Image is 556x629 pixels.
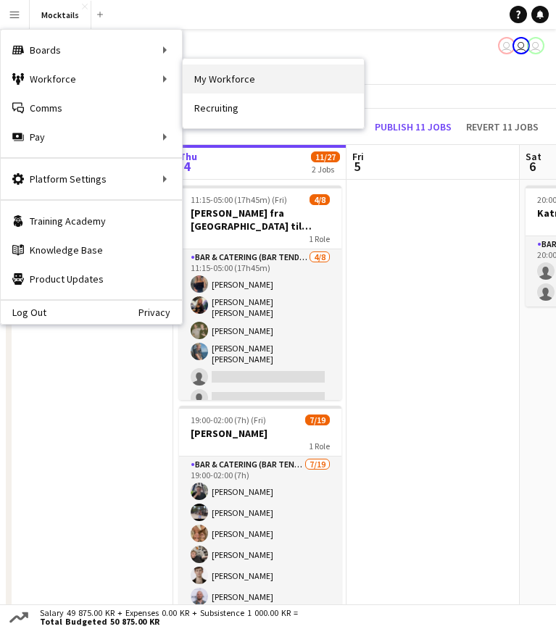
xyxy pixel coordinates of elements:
[183,64,364,93] a: My Workforce
[179,207,341,233] h3: [PERSON_NAME] fra [GEOGRAPHIC_DATA] til [GEOGRAPHIC_DATA]
[179,186,341,400] app-job-card: 11:15-05:00 (17h45m) (Fri)4/8[PERSON_NAME] fra [GEOGRAPHIC_DATA] til [GEOGRAPHIC_DATA]1 RoleBar &...
[309,441,330,451] span: 1 Role
[1,164,182,193] div: Platform Settings
[179,427,341,440] h3: [PERSON_NAME]
[179,249,341,454] app-card-role: Bar & Catering (Bar Tender)4/811:15-05:00 (17h45m)[PERSON_NAME][PERSON_NAME] [PERSON_NAME] [PERSO...
[138,307,182,318] a: Privacy
[1,64,182,93] div: Workforce
[526,150,542,163] span: Sat
[1,236,182,264] a: Knowledge Base
[191,194,287,205] span: 11:15-05:00 (17h45m) (Fri)
[179,150,197,163] span: Thu
[31,609,301,626] div: Salary 49 875.00 KR + Expenses 0.00 KR + Subsistence 1 000.00 KR =
[350,158,364,175] span: 5
[312,164,339,175] div: 2 Jobs
[311,151,340,162] span: 11/27
[1,307,46,318] a: Log Out
[177,158,197,175] span: 4
[179,406,341,620] app-job-card: 19:00-02:00 (7h) (Fri)7/19[PERSON_NAME]1 RoleBar & Catering (Bar Tender)7/1919:00-02:00 (7h)[PERS...
[1,93,182,122] a: Comms
[1,264,182,293] a: Product Updates
[1,122,182,151] div: Pay
[369,119,457,135] button: Publish 11 jobs
[305,415,330,425] span: 7/19
[527,37,544,54] app-user-avatar: Hektor Pantas
[183,93,364,122] a: Recruiting
[40,617,298,626] span: Total Budgeted 50 875.00 KR
[498,37,515,54] app-user-avatar: Hektor Pantas
[523,158,542,175] span: 6
[309,233,330,244] span: 1 Role
[513,37,530,54] app-user-avatar: Hektor Pantas
[460,119,544,135] button: Revert 11 jobs
[1,36,182,64] div: Boards
[191,415,266,425] span: 19:00-02:00 (7h) (Fri)
[352,150,364,163] span: Fri
[310,194,330,205] span: 4/8
[1,207,182,236] a: Training Academy
[30,1,91,29] button: Mocktails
